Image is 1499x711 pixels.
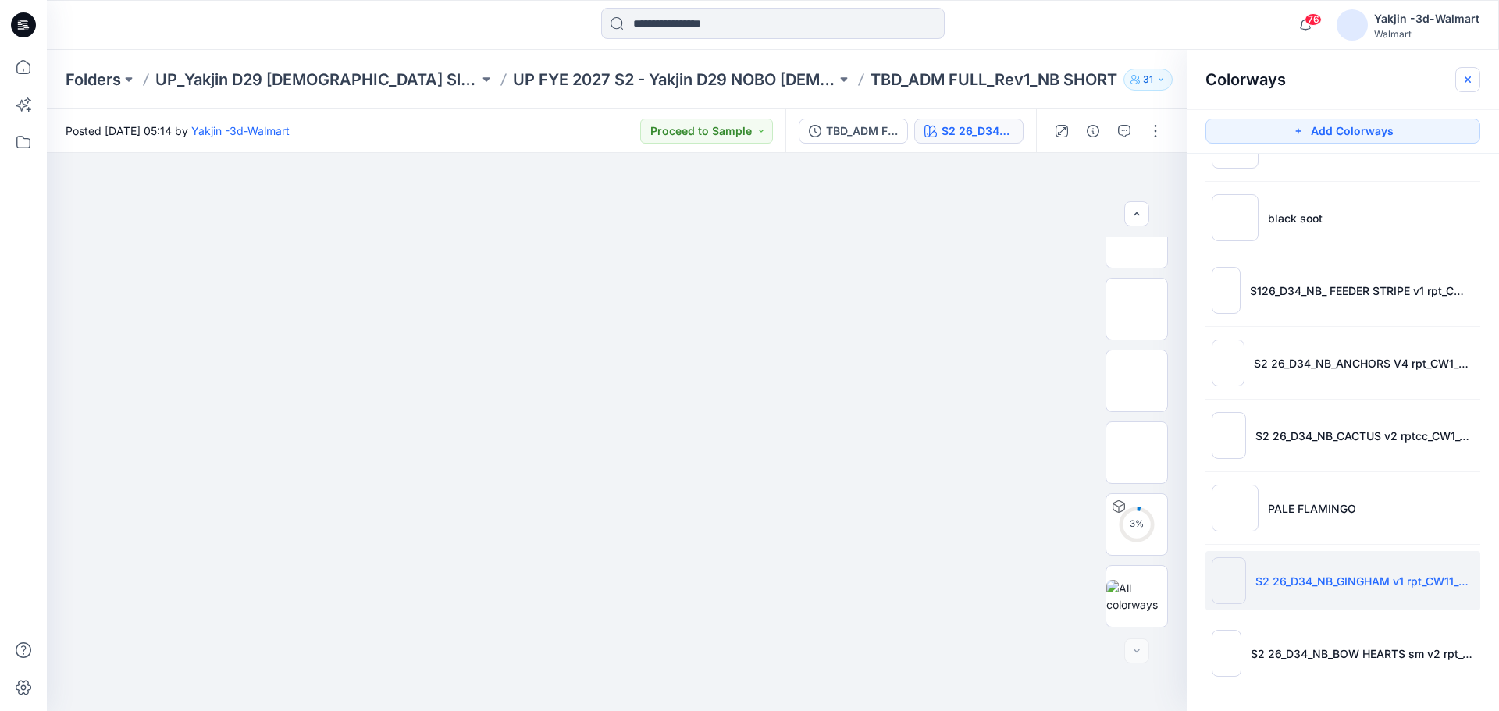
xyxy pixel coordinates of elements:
[1254,355,1474,371] p: S2 26_D34_NB_ANCHORS V4 rpt_CW1_BLUE SAPPHIRE_WM
[1143,71,1153,88] p: 31
[1081,119,1106,144] button: Details
[1374,9,1479,28] div: Yakjin -3d-Walmart
[1250,283,1474,299] p: S126_D34_NB_ FEEDER STRIPE v1 rpt_CW5_VIV WHT BLU SAPPH_WM
[1106,580,1167,613] img: All colorways
[1374,28,1479,40] div: Walmart
[914,119,1024,144] button: S2 26_D34_NB_GINGHAM v1 rpt_CW11_MINT DREAM_WM
[1205,70,1286,89] h2: Colorways
[1268,500,1356,517] p: PALE FLAMINGO
[1305,13,1322,26] span: 76
[1212,557,1246,604] img: S2 26_D34_NB_GINGHAM v1 rpt_CW11_MINT DREAM_WM
[826,123,898,140] div: TBD_ADM FULL_Rev1_NB SHORT
[66,69,121,91] a: Folders
[1255,573,1474,589] p: S2 26_D34_NB_GINGHAM v1 rpt_CW11_MINT DREAM_WM
[942,123,1013,140] div: S2 26_D34_NB_GINGHAM v1 rpt_CW11_MINT DREAM_WM
[1212,485,1259,531] img: PALE FLAMINGO
[1255,428,1474,444] p: S2 26_D34_NB_CACTUS v2 rptcc_CW1_VIVID WHITE_WM
[155,69,479,91] a: UP_Yakjin D29 [DEMOGRAPHIC_DATA] Sleep
[871,69,1117,91] p: TBD_ADM FULL_Rev1_NB SHORT
[1212,340,1244,386] img: S2 26_D34_NB_ANCHORS V4 rpt_CW1_BLUE SAPPHIRE_WM
[1337,9,1368,41] img: avatar
[66,123,290,139] span: Posted [DATE] 05:14 by
[1118,517,1155,531] div: 3 %
[513,69,836,91] a: UP FYE 2027 S2 - Yakjin D29 NOBO [DEMOGRAPHIC_DATA] Sleepwear
[1251,645,1474,662] p: S2 26_D34_NB_BOW HEARTS sm v2 rpt_CW17_WINTER WHITE_WM
[799,119,908,144] button: TBD_ADM FULL_Rev1_NB SHORT
[1205,119,1480,144] button: Add Colorways
[191,124,290,137] a: Yakjin -3d-Walmart
[1212,412,1246,459] img: S2 26_D34_NB_CACTUS v2 rptcc_CW1_VIVID WHITE_WM
[1212,630,1241,677] img: S2 26_D34_NB_BOW HEARTS sm v2 rpt_CW17_WINTER WHITE_WM
[1268,210,1323,226] p: black soot
[1212,194,1259,241] img: black soot
[1123,69,1173,91] button: 31
[1212,267,1241,314] img: S126_D34_NB_ FEEDER STRIPE v1 rpt_CW5_VIV WHT BLU SAPPH_WM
